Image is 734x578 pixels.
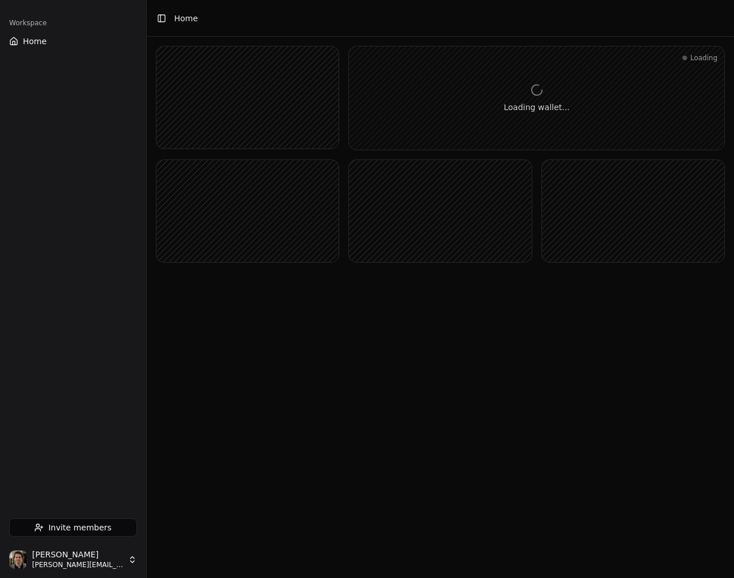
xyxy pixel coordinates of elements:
[504,101,570,113] div: Loading wallet...
[32,550,123,560] span: [PERSON_NAME]
[32,560,123,569] span: [PERSON_NAME][EMAIL_ADDRESS][DOMAIN_NAME]
[9,518,137,537] button: Invite members
[5,14,142,32] div: Workspace
[48,522,111,533] span: Invite members
[23,36,46,47] span: Home
[174,13,198,24] span: Home
[5,32,142,50] button: Home
[9,550,28,569] img: Jonathan Beurel
[5,546,142,573] button: Jonathan Beurel[PERSON_NAME][PERSON_NAME][EMAIL_ADDRESS][DOMAIN_NAME]
[174,13,198,24] nav: breadcrumb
